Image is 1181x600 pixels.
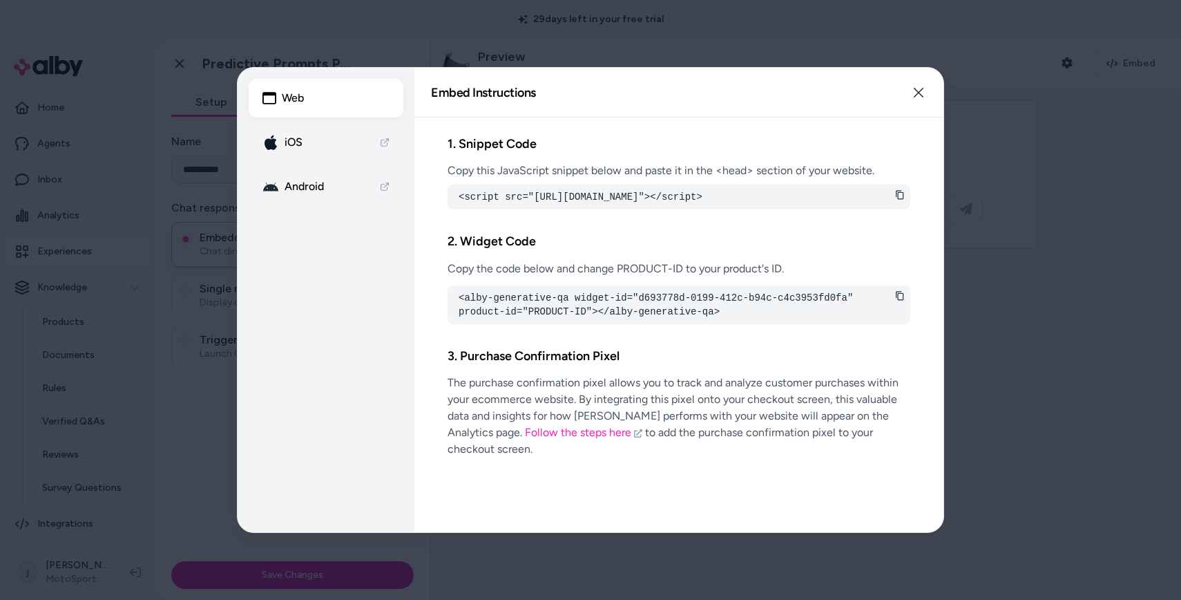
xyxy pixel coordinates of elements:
p: Copy the code below and change PRODUCT-ID to your product's ID. [448,261,910,277]
h2: Embed Instructions [431,86,536,99]
a: Follow the steps here [525,426,642,439]
h2: 1. Snippet Code [448,134,910,154]
div: Android [262,178,324,195]
img: apple-icon [262,134,279,151]
a: android Android [249,167,403,206]
pre: <script src="[URL][DOMAIN_NAME]"></script> [459,190,899,204]
div: iOS [262,134,303,151]
button: Web [249,79,403,118]
p: The purchase confirmation pixel allows you to track and analyze customer purchases within your ec... [448,375,910,458]
img: android [262,178,279,195]
pre: <alby-generative-qa widget-id="d693778d-0199-412c-b94c-c4c3953fd0fa" product-id="PRODUCT-ID"></al... [459,291,899,319]
a: apple-icon iOS [249,123,403,162]
h2: 2. Widget Code [448,232,910,252]
h2: 3. Purchase Confirmation Pixel [448,346,910,366]
p: Copy this JavaScript snippet below and paste it in the <head> section of your website. [448,162,910,179]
